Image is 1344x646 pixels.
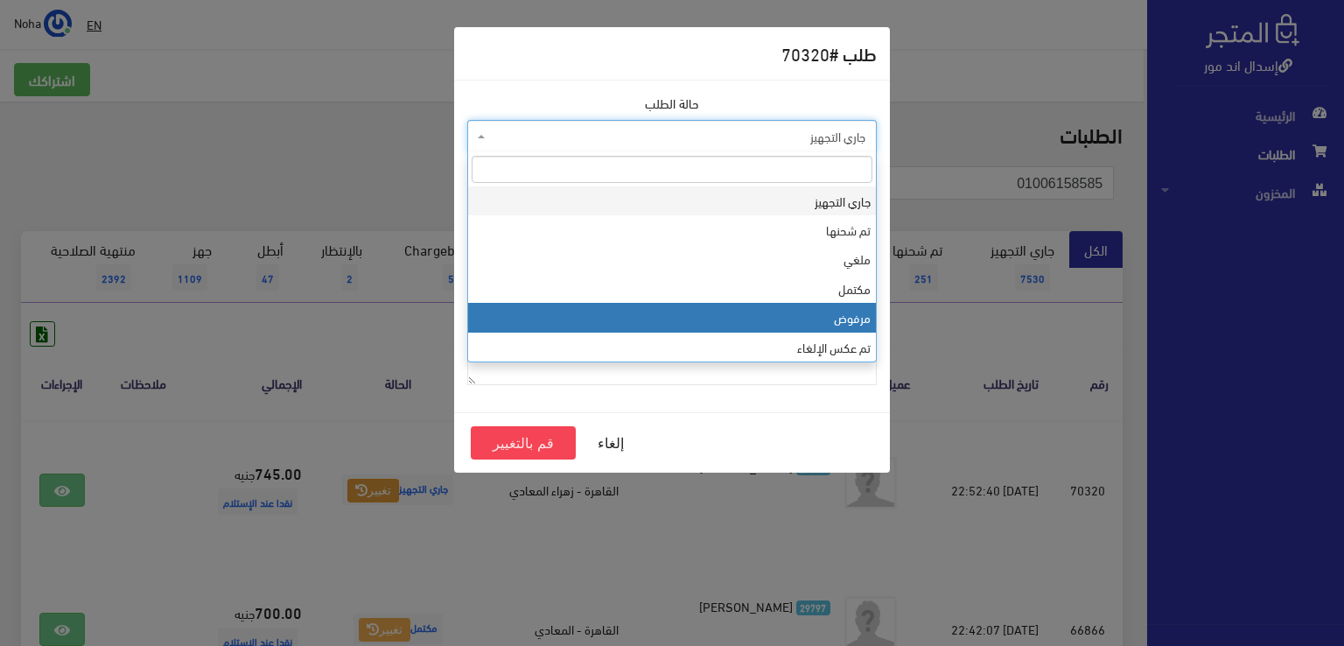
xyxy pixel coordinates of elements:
[468,333,876,362] li: تم عكس الإلغاء
[21,526,87,593] iframe: Drift Widget Chat Controller
[468,186,876,215] li: جاري التجهيز
[467,120,877,153] span: جاري التجهيز
[576,426,646,460] button: إلغاء
[781,40,877,67] h5: طلب #
[489,128,865,145] span: جاري التجهيز
[468,215,876,244] li: تم شحنها
[645,94,699,113] label: حالة الطلب
[468,244,876,273] li: ملغي
[781,37,829,69] span: 70320
[468,274,876,303] li: مكتمل
[471,426,576,460] button: قم بالتغيير
[468,303,876,332] li: مرفوض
